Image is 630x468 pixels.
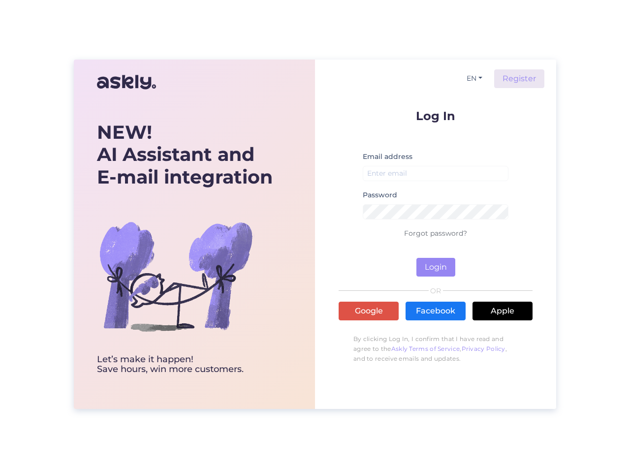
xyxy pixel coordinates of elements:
img: bg-askly [97,197,254,355]
div: AI Assistant and E-mail integration [97,121,273,188]
p: By clicking Log In, I confirm that I have read and agree to the , , and to receive emails and upd... [339,329,533,369]
a: Apple [472,302,533,320]
a: Google [339,302,399,320]
p: Log In [339,110,533,122]
button: EN [463,71,486,86]
input: Enter email [363,166,508,181]
label: Email address [363,152,412,162]
a: Register [494,69,544,88]
label: Password [363,190,397,200]
span: OR [429,287,443,294]
b: NEW! [97,121,152,144]
a: Privacy Policy [462,345,505,352]
img: Askly [97,70,156,94]
a: Facebook [406,302,466,320]
a: Askly Terms of Service [391,345,460,352]
button: Login [416,258,455,277]
a: Forgot password? [404,229,467,238]
div: Let’s make it happen! Save hours, win more customers. [97,355,273,374]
